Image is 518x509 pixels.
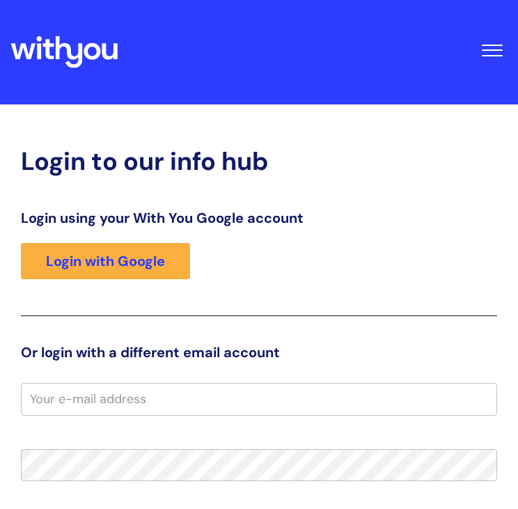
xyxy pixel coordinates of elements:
h2: Login to our info hub [21,146,497,176]
h3: Login using your With You Google account [21,210,497,226]
input: Your e-mail address [21,383,497,415]
button: Toggle Navigation [476,25,508,68]
a: Login with Google [21,243,190,279]
h3: Or login with a different email account [21,344,497,361]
